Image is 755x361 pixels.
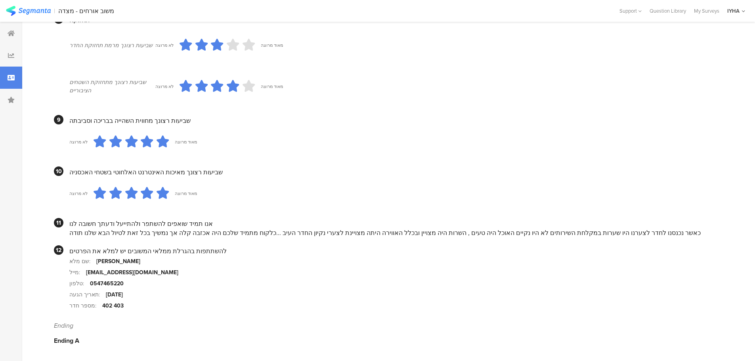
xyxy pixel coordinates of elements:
div: 11 [54,218,63,227]
div: 10 [54,166,63,176]
div: [EMAIL_ADDRESS][DOMAIN_NAME] [86,268,178,277]
div: לא מרוצה [155,42,174,48]
div: שביעות רצונך מחווית השהייה בבריכה וסביבתה [69,116,717,125]
div: IYHA [727,7,740,15]
div: טלפון: [69,279,90,288]
img: segmanta logo [6,6,51,16]
a: Question Library [646,7,690,15]
div: Support [619,5,642,17]
div: מאוד מרוצה [175,190,197,197]
div: שביעות רצונך מרמת תחזוקת החדר [69,41,155,50]
div: | [54,6,55,15]
div: Ending A [54,336,717,345]
div: מאוד מרוצה [261,42,283,48]
div: אנו תמיד שואפים להשתפר ולהתייעל ודעתך חשובה לנו [69,219,717,228]
div: [DATE] [106,290,123,299]
div: משוב אורחים - מצדה [58,7,114,15]
div: מייל: [69,268,86,277]
a: My Surveys [690,7,723,15]
div: 9 [54,115,63,124]
div: שביעות רצונך מאיכות האינטרנט האלחוטי בשטחי האכסניה [69,168,717,177]
div: מאוד מרוצה [175,139,197,145]
div: מספר חדר: [69,302,102,310]
div: להשתתפות בהגרלת ממלאי המשובים יש למלא את הפרטים [69,246,717,256]
div: שם מלא: [69,257,96,265]
div: Ending [54,321,717,330]
div: 402 403 [102,302,124,310]
div: לא מרוצה [155,83,174,90]
div: לא מרוצה [69,139,88,145]
div: מאוד מרוצה [261,83,283,90]
div: לא מרוצה [69,190,88,197]
div: כאשר נכנסנו לחדר לצערנו היו שערות במקלחת השירותים לא היו נקיים האוכל היה טעים , השרות היה מצויין ... [69,228,717,237]
div: שביעות רצונך מתחזוקת השטחים הציבוריים [69,78,155,95]
div: 0547465220 [90,279,124,288]
div: 12 [54,245,63,255]
div: תאריך הגעה: [69,290,106,299]
div: [PERSON_NAME] [96,257,140,265]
